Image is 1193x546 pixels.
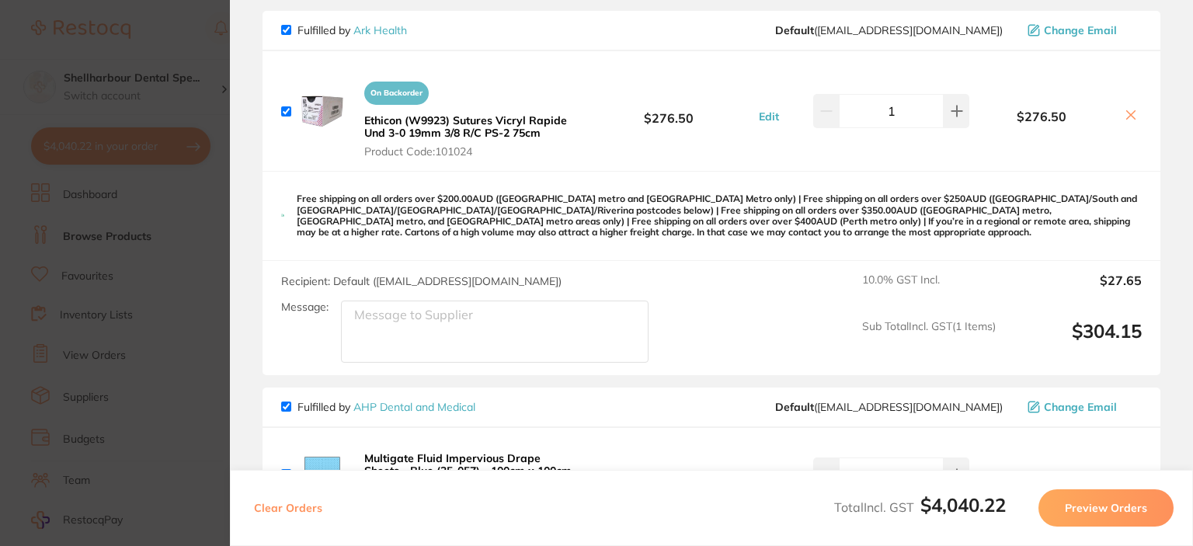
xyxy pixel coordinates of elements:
[775,401,1003,413] span: orders@ahpdentalmedical.com.au
[834,499,1006,515] span: Total Incl. GST
[353,400,475,414] a: AHP Dental and Medical
[281,274,562,288] span: Recipient: Default ( [EMAIL_ADDRESS][DOMAIN_NAME] )
[862,273,996,308] span: 10.0 % GST Incl.
[1008,273,1142,308] output: $27.65
[1023,400,1142,414] button: Change Email
[364,113,567,140] b: Ethicon (W9923) Sutures Vicryl Rapide Und 3-0 19mm 3/8 R/C PS-2 75cm
[360,451,583,509] button: Multigate Fluid Impervious Drape Sheets - Blue (35-057) - 100cm x 100cm - Sold individually Produ...
[969,110,1114,123] b: $276.50
[920,493,1006,516] b: $4,040.22
[862,320,996,363] span: Sub Total Incl. GST ( 1 Items)
[583,97,755,126] b: $276.50
[297,193,1142,238] p: Free shipping on all orders over $200.00AUD ([GEOGRAPHIC_DATA] metro and [GEOGRAPHIC_DATA] Metro ...
[297,450,347,499] img: ZTl2ZTJ1Ng
[364,145,578,158] span: Product Code: 101024
[583,460,755,489] b: $4.06
[754,110,784,123] button: Edit
[364,82,429,105] span: On Backorder
[297,24,407,37] p: Fulfilled by
[1023,23,1142,37] button: Change Email
[249,489,327,527] button: Clear Orders
[1008,320,1142,363] output: $304.15
[775,24,1003,37] span: cch@arkhealth.com.au
[1044,24,1117,37] span: Change Email
[353,23,407,37] a: Ark Health
[297,86,347,136] img: Z2s1c2R5Zw
[775,23,814,37] b: Default
[360,75,583,158] button: On BackorderEthicon (W9923) Sutures Vicryl Rapide Und 3-0 19mm 3/8 R/C PS-2 75cm Product Code:101024
[775,400,814,414] b: Default
[364,451,572,490] b: Multigate Fluid Impervious Drape Sheets - Blue (35-057) - 100cm x 100cm - Sold individually
[297,401,475,413] p: Fulfilled by
[1044,401,1117,413] span: Change Email
[281,301,329,314] label: Message:
[1038,489,1174,527] button: Preview Orders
